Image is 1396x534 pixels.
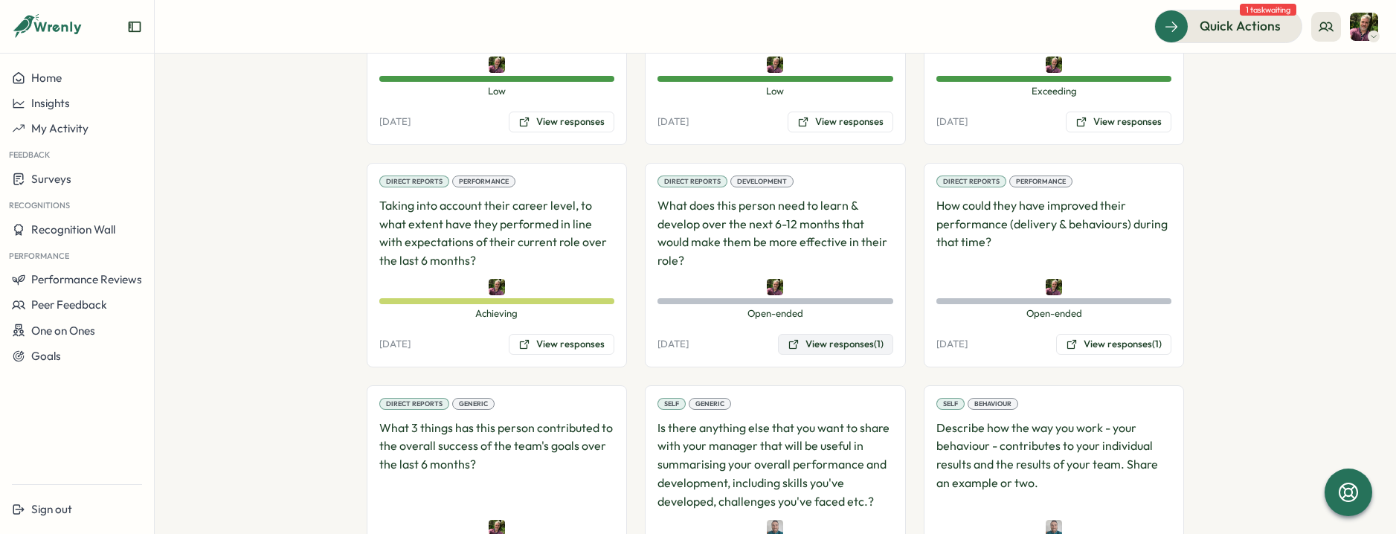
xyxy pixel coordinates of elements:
[936,398,965,410] div: Self
[936,196,1172,270] p: How could they have improved their performance (delivery & behaviours) during that time?
[657,419,893,511] p: Is there anything else that you want to share with your manager that will be useful in summarisin...
[31,324,95,338] span: One on Ones
[689,398,731,410] div: Generic
[730,176,794,187] div: Development
[788,112,893,132] button: View responses
[31,272,142,286] span: Performance Reviews
[936,115,968,129] p: [DATE]
[936,85,1172,98] span: Exceeding
[379,196,615,270] p: Taking into account their career level, to what extent have they performed in line with expectati...
[31,96,70,110] span: Insights
[657,196,893,270] p: What does this person need to learn & develop over the next 6-12 months that would make them be m...
[1154,10,1302,42] button: Quick Actions
[767,279,783,295] img: Marco
[1350,13,1378,41] img: Marco
[936,176,1006,187] div: Direct Reports
[31,71,62,85] span: Home
[31,349,61,363] span: Goals
[657,115,689,129] p: [DATE]
[489,279,505,295] img: Marco
[767,57,783,73] img: Marco
[379,307,615,321] span: Achieving
[1056,334,1171,355] button: View responses(1)
[936,307,1172,321] span: Open-ended
[1066,112,1171,132] button: View responses
[657,176,727,187] div: Direct Reports
[452,398,495,410] div: Generic
[1009,176,1072,187] div: Performance
[1046,279,1062,295] img: Marco
[657,307,893,321] span: Open-ended
[452,176,515,187] div: Performance
[778,334,893,355] button: View responses(1)
[379,85,615,98] span: Low
[509,112,614,132] button: View responses
[968,398,1018,410] div: Behaviour
[1200,16,1281,36] span: Quick Actions
[31,121,89,135] span: My Activity
[127,19,142,34] button: Expand sidebar
[379,115,411,129] p: [DATE]
[936,419,1172,511] p: Describe how the way you work - your behaviour - contributes to your individual results and the r...
[31,297,107,312] span: Peer Feedback
[379,419,615,511] p: What 3 things has this person contributed to the overall success of the team's goals over the las...
[379,338,411,351] p: [DATE]
[1240,4,1296,16] span: 1 task waiting
[31,222,115,237] span: Recognition Wall
[509,334,614,355] button: View responses
[489,57,505,73] img: Marco
[31,502,72,516] span: Sign out
[936,338,968,351] p: [DATE]
[657,338,689,351] p: [DATE]
[657,85,893,98] span: Low
[1046,57,1062,73] img: Marco
[379,398,449,410] div: Direct Reports
[31,172,71,186] span: Surveys
[379,176,449,187] div: Direct Reports
[657,398,686,410] div: Self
